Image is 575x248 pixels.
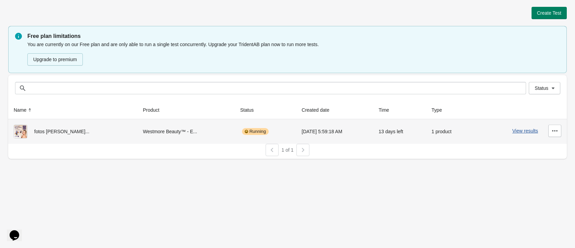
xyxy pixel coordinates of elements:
[140,104,169,116] button: Product
[143,125,229,138] div: Westmore Beauty™ - E...
[7,221,29,241] iframe: chat widget
[302,125,368,138] div: [DATE] 5:59:18 AM
[14,125,132,138] div: fotos [PERSON_NAME]...
[376,104,399,116] button: Time
[27,32,560,40] p: Free plan limitations
[537,10,561,16] span: Create Test
[27,53,83,66] button: Upgrade to premium
[11,104,36,116] button: Name
[529,82,560,94] button: Status
[532,7,567,19] button: Create Test
[281,147,293,153] span: 1 of 1
[27,40,560,66] div: You are currently on our Free plan and are only able to run a single test concurrently. Upgrade y...
[512,128,538,134] button: View results
[299,104,339,116] button: Created date
[379,125,421,138] div: 13 days left
[429,104,451,116] button: Type
[238,104,264,116] button: Status
[432,125,467,138] div: 1 product
[242,128,269,135] div: Running
[535,85,548,91] span: Status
